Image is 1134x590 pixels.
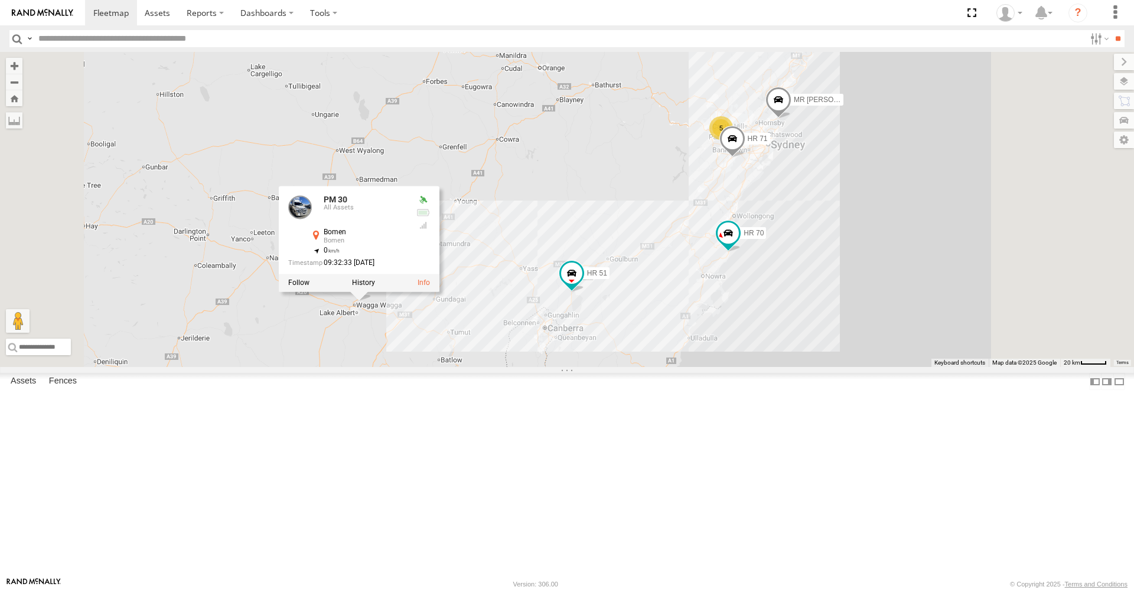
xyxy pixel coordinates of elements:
[709,116,733,140] div: 5
[992,4,1027,22] div: Eric Yao
[416,221,430,230] div: GSM Signal = 4
[1064,359,1080,366] span: 20 km
[324,228,406,236] div: Bomen
[6,112,22,129] label: Measure
[6,74,22,90] button: Zoom out
[43,373,83,390] label: Fences
[1116,360,1129,365] a: Terms (opens in new tab)
[6,578,61,590] a: Visit our Website
[288,259,406,267] div: Date/time of location update
[1065,581,1128,588] a: Terms and Conditions
[288,195,312,219] a: View Asset Details
[1060,359,1110,367] button: Map Scale: 20 km per 41 pixels
[324,195,347,204] a: PM 30
[744,229,764,237] span: HR 70
[1010,581,1128,588] div: © Copyright 2025 -
[6,309,30,333] button: Drag Pegman onto the map to open Street View
[25,30,34,47] label: Search Query
[992,359,1057,366] span: Map data ©2025 Google
[324,237,406,244] div: Bomen
[416,195,430,205] div: Valid GPS Fix
[1114,132,1134,148] label: Map Settings
[418,279,430,287] a: View Asset Details
[1101,373,1113,390] label: Dock Summary Table to the Right
[934,359,985,367] button: Keyboard shortcuts
[324,246,340,254] span: 0
[6,90,22,106] button: Zoom Home
[416,208,430,218] div: No voltage information received from this device.
[587,269,607,277] span: HR 51
[513,581,558,588] div: Version: 306.00
[5,373,42,390] label: Assets
[288,279,309,287] label: Realtime tracking of Asset
[12,9,73,17] img: rand-logo.svg
[1086,30,1111,47] label: Search Filter Options
[1068,4,1087,22] i: ?
[748,135,768,143] span: HR 71
[352,279,375,287] label: View Asset History
[1113,373,1125,390] label: Hide Summary Table
[324,205,406,212] div: All Assets
[794,96,865,104] span: MR [PERSON_NAME]
[1089,373,1101,390] label: Dock Summary Table to the Left
[6,58,22,74] button: Zoom in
